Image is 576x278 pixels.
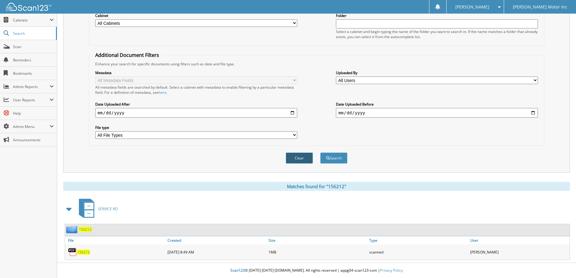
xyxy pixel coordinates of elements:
iframe: Chat Widget [546,249,576,278]
label: Date Uploaded Before [336,102,538,107]
div: © [DATE]-[DATE] [DOMAIN_NAME]. All rights reserved | appg04-scan123-com | [57,263,576,278]
div: Select a cabinet and begin typing the name of the folder you want to search in. If the name match... [336,29,538,39]
label: Date Uploaded After [95,102,297,107]
button: Clear [286,152,313,164]
a: User [469,236,570,244]
label: Uploaded By [336,70,538,75]
a: 156212 [79,227,92,232]
div: scanned [368,246,469,258]
a: Created [166,236,267,244]
span: [PERSON_NAME] Motor Inc [513,5,567,9]
input: end [336,108,538,118]
a: Type [368,236,469,244]
img: folder2.png [66,226,79,233]
label: Metadata [95,70,297,75]
img: scan123-logo-white.svg [6,3,51,11]
span: User Reports [13,97,50,103]
img: PDF.png [68,247,77,257]
span: Search [13,31,53,36]
div: All metadata fields are searched by default. Select a cabinet with metadata to enable filtering b... [95,85,297,95]
label: File type [95,125,297,130]
span: Announcements [13,137,54,142]
label: Folder [336,13,538,18]
span: SERVICE RO [98,206,118,211]
button: Search [320,152,347,164]
span: Cabinets [13,18,50,23]
span: Reminders [13,57,54,63]
div: [PERSON_NAME] [469,246,570,258]
span: [PERSON_NAME] [455,5,489,9]
span: Bookmarks [13,71,54,76]
input: start [95,108,297,118]
a: File [65,236,166,244]
div: Enhance your search for specific documents using filters such as date and file type. [92,61,541,67]
span: Admin Reports [13,84,50,89]
div: [DATE] 8:49 AM [166,246,267,258]
a: SERVICE RO [75,197,118,221]
div: 1MB [267,246,368,258]
a: Privacy Policy [380,268,403,273]
legend: Additional Document Filters [92,52,162,58]
a: here [159,90,167,95]
label: Cabinet [95,13,297,18]
a: Size [267,236,368,244]
div: Matches found for "156212" [63,182,570,191]
a: 156212 [77,250,90,255]
span: Admin Menu [13,124,50,129]
span: Help [13,111,54,116]
span: Scan [13,44,54,49]
span: Scan123 [230,268,245,273]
